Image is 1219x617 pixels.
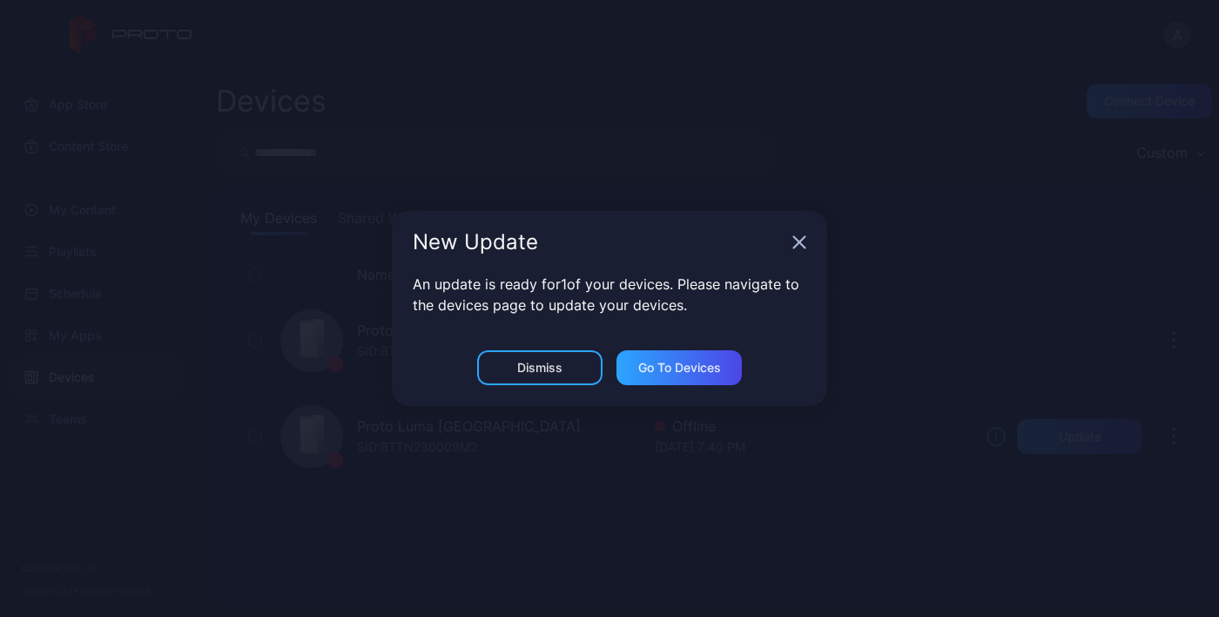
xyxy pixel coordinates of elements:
[638,361,721,375] div: Go to devices
[616,350,742,385] button: Go to devices
[477,350,603,385] button: Dismiss
[413,232,785,253] div: New Update
[517,361,562,375] div: Dismiss
[413,274,806,315] p: An update is ready for 1 of your devices. Please navigate to the devices page to update your devi...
